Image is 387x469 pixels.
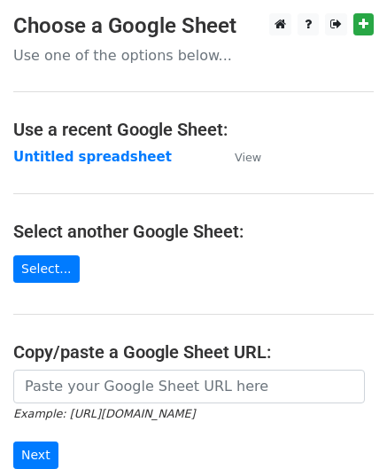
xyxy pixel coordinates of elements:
h3: Choose a Google Sheet [13,13,374,39]
h4: Use a recent Google Sheet: [13,119,374,140]
small: Example: [URL][DOMAIN_NAME] [13,407,195,420]
input: Next [13,442,58,469]
small: View [235,151,261,164]
a: Select... [13,255,80,283]
p: Use one of the options below... [13,46,374,65]
h4: Select another Google Sheet: [13,221,374,242]
input: Paste your Google Sheet URL here [13,370,365,403]
a: View [217,149,261,165]
a: Untitled spreadsheet [13,149,172,165]
h4: Copy/paste a Google Sheet URL: [13,341,374,363]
